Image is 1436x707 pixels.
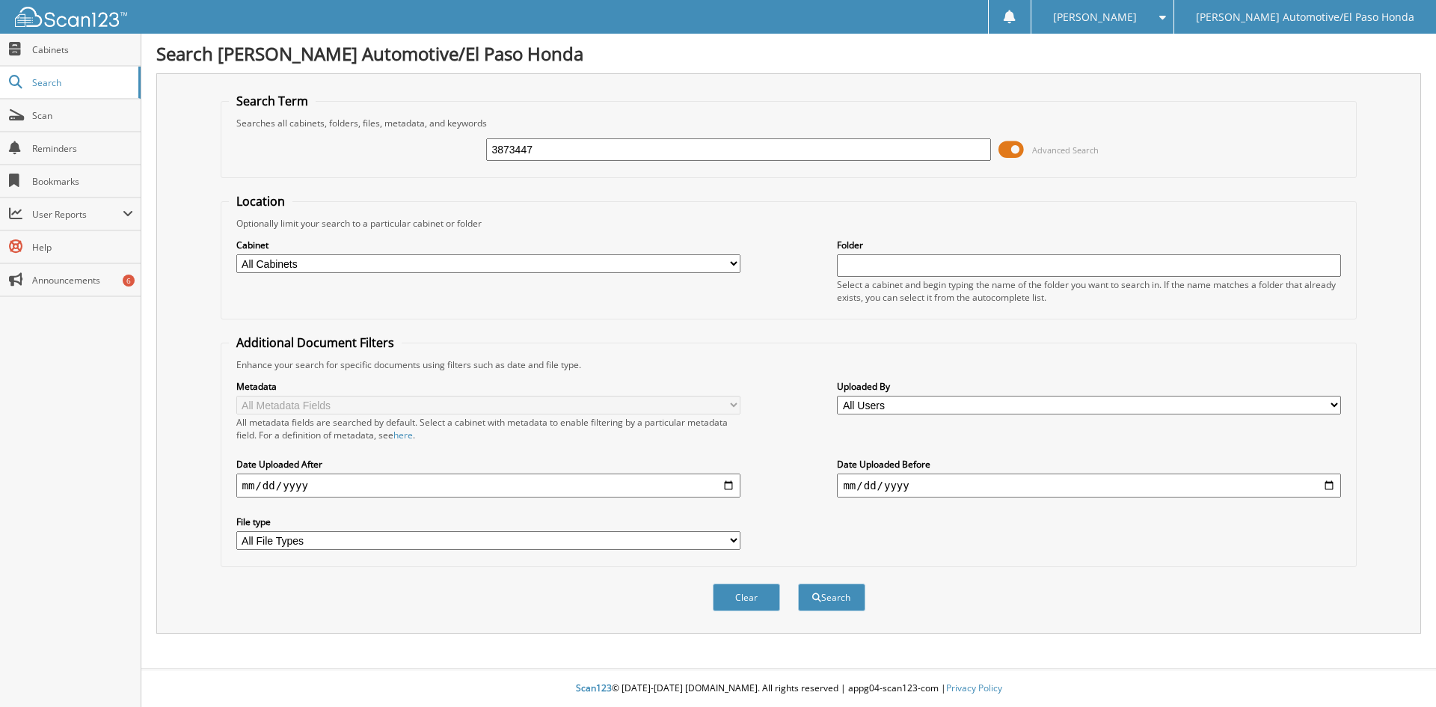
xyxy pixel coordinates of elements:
[393,429,413,441] a: here
[156,41,1421,66] h1: Search [PERSON_NAME] Automotive/El Paso Honda
[837,380,1341,393] label: Uploaded By
[32,241,133,254] span: Help
[236,515,740,528] label: File type
[229,193,292,209] legend: Location
[236,239,740,251] label: Cabinet
[32,43,133,56] span: Cabinets
[798,584,865,611] button: Search
[229,217,1349,230] div: Optionally limit your search to a particular cabinet or folder
[229,93,316,109] legend: Search Term
[1361,635,1436,707] iframe: Chat Widget
[1053,13,1137,22] span: [PERSON_NAME]
[837,474,1341,498] input: end
[837,239,1341,251] label: Folder
[946,682,1002,694] a: Privacy Policy
[1196,13,1414,22] span: [PERSON_NAME] Automotive/El Paso Honda
[236,474,740,498] input: start
[32,208,123,221] span: User Reports
[229,117,1349,129] div: Searches all cabinets, folders, files, metadata, and keywords
[32,274,133,287] span: Announcements
[229,358,1349,371] div: Enhance your search for specific documents using filters such as date and file type.
[32,175,133,188] span: Bookmarks
[1032,144,1099,156] span: Advanced Search
[32,109,133,122] span: Scan
[837,278,1341,304] div: Select a cabinet and begin typing the name of the folder you want to search in. If the name match...
[713,584,780,611] button: Clear
[236,416,740,441] div: All metadata fields are searched by default. Select a cabinet with metadata to enable filtering b...
[32,76,131,89] span: Search
[15,7,127,27] img: scan123-logo-white.svg
[229,334,402,351] legend: Additional Document Filters
[123,275,135,287] div: 6
[141,670,1436,707] div: © [DATE]-[DATE] [DOMAIN_NAME]. All rights reserved | appg04-scan123-com |
[837,458,1341,471] label: Date Uploaded Before
[236,458,740,471] label: Date Uploaded After
[576,682,612,694] span: Scan123
[32,142,133,155] span: Reminders
[236,380,740,393] label: Metadata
